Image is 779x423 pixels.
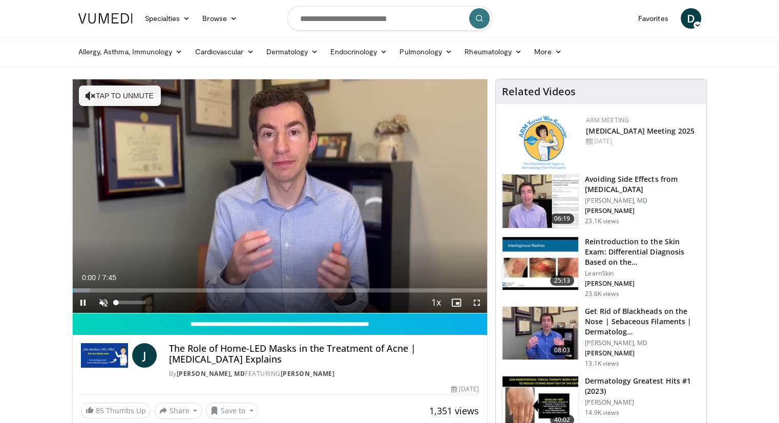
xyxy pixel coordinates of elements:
a: ARM Meeting [586,116,629,124]
a: [PERSON_NAME] [281,369,335,378]
span: 85 [96,406,104,415]
img: 022c50fb-a848-4cac-a9d8-ea0906b33a1b.150x105_q85_crop-smart_upscale.jpg [502,237,578,290]
p: [PERSON_NAME], MD [585,197,700,205]
a: [PERSON_NAME], MD [177,369,245,378]
img: 54dc8b42-62c8-44d6-bda4-e2b4e6a7c56d.150x105_q85_crop-smart_upscale.jpg [502,307,578,360]
a: J [132,343,157,368]
input: Search topics, interventions [287,6,492,31]
a: 08:03 Get Rid of Blackheads on the Nose | Sebaceous Filaments | Dermatolog… [PERSON_NAME], MD [PE... [502,306,700,368]
a: Allergy, Asthma, Immunology [72,41,189,62]
h3: Avoiding Side Effects from [MEDICAL_DATA] [585,174,700,195]
h3: Dermatology Greatest Hits #1 (2023) [585,376,700,396]
a: Specialties [139,8,197,29]
button: Fullscreen [467,292,487,313]
img: 6f9900f7-f6e7-4fd7-bcbb-2a1dc7b7d476.150x105_q85_crop-smart_upscale.jpg [502,175,578,228]
p: [PERSON_NAME] [585,280,700,288]
span: / [98,273,100,282]
a: 25:13 Reintroduction to the Skin Exam: Differential Diagnosis Based on the… LearnSkin [PERSON_NAM... [502,237,700,298]
a: 85 Thumbs Up [81,403,151,418]
span: 7:45 [102,273,116,282]
button: Tap to unmute [79,86,161,106]
a: D [681,8,701,29]
p: [PERSON_NAME] [585,398,700,407]
img: 89a28c6a-718a-466f-b4d1-7c1f06d8483b.png.150x105_q85_autocrop_double_scale_upscale_version-0.2.png [519,116,566,170]
a: Browse [196,8,243,29]
button: Pause [73,292,93,313]
p: 23.1K views [585,217,619,225]
a: Favorites [632,8,675,29]
button: Enable picture-in-picture mode [446,292,467,313]
span: 25:13 [550,276,575,286]
div: [DATE] [586,137,698,146]
h3: Get Rid of Blackheads on the Nose | Sebaceous Filaments | Dermatolog… [585,306,700,337]
a: Pulmonology [393,41,458,62]
a: 06:19 Avoiding Side Effects from [MEDICAL_DATA] [PERSON_NAME], MD [PERSON_NAME] 23.1K views [502,174,700,228]
p: LearnSkin [585,269,700,278]
a: Dermatology [260,41,325,62]
a: More [528,41,567,62]
p: [PERSON_NAME] [585,207,700,215]
img: John Barbieri, MD [81,343,128,368]
button: Save to [206,403,258,419]
div: [DATE] [451,385,479,394]
button: Share [155,403,202,419]
span: 0:00 [82,273,96,282]
p: [PERSON_NAME], MD [585,339,700,347]
div: Progress Bar [73,288,488,292]
div: Volume Level [116,301,145,304]
button: Playback Rate [426,292,446,313]
a: Endocrinology [324,41,393,62]
span: 06:19 [550,214,575,224]
span: 1,351 views [429,405,479,417]
span: 08:03 [550,345,575,355]
a: Cardiovascular [188,41,260,62]
h4: The Role of Home-LED Masks in the Treatment of Acne | [MEDICAL_DATA] Explains [169,343,479,365]
p: 14.9K views [585,409,619,417]
h3: Reintroduction to the Skin Exam: Differential Diagnosis Based on the… [585,237,700,267]
a: [MEDICAL_DATA] Meeting 2025 [586,126,694,136]
div: By FEATURING [169,369,479,378]
img: VuMedi Logo [78,13,133,24]
p: 23.6K views [585,290,619,298]
a: Rheumatology [458,41,528,62]
p: 13.1K views [585,359,619,368]
p: [PERSON_NAME] [585,349,700,357]
h4: Related Videos [502,86,576,98]
video-js: Video Player [73,79,488,313]
button: Unmute [93,292,114,313]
